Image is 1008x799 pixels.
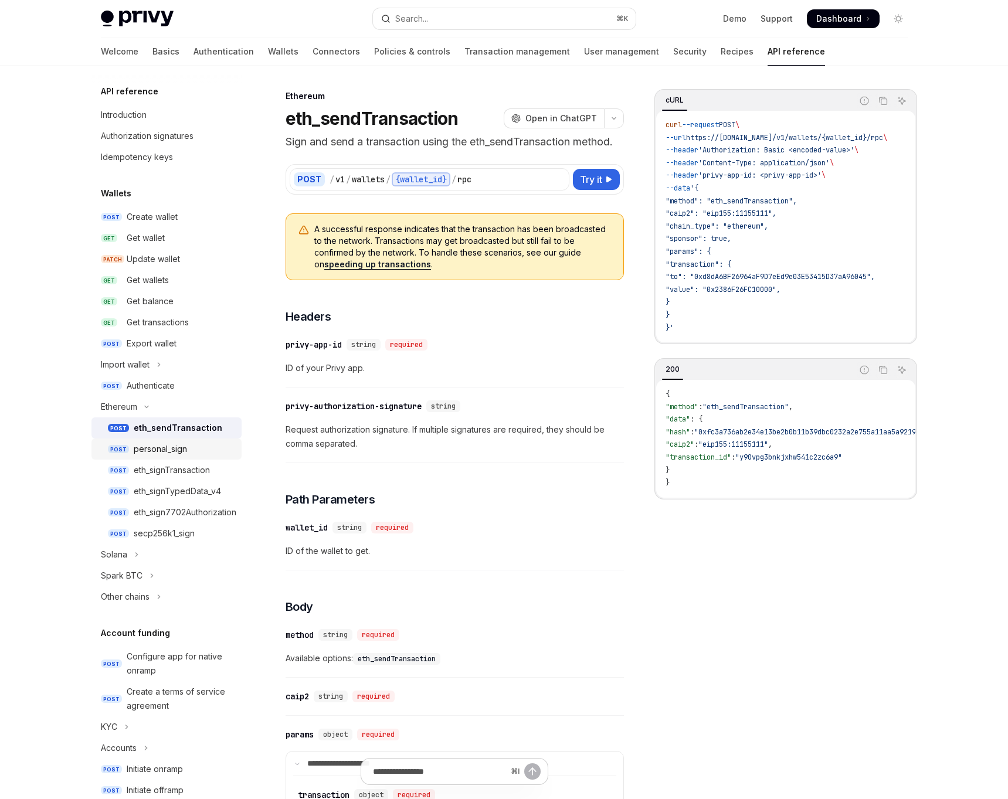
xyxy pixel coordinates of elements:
[268,38,298,66] a: Wallets
[335,174,345,185] div: v1
[101,765,122,774] span: POST
[464,38,570,66] a: Transaction management
[101,108,147,122] div: Introduction
[337,523,362,532] span: string
[91,375,242,396] a: POSTAuthenticate
[101,318,117,327] span: GET
[392,172,450,186] div: {wallet_id}
[101,569,142,583] div: Spark BTC
[91,681,242,716] a: POSTCreate a terms of service agreement
[854,145,858,155] span: \
[666,234,731,243] span: "sponsor": true,
[108,487,129,496] span: POST
[682,120,719,130] span: --request
[698,145,854,155] span: 'Authorization: Basic <encoded-value>'
[386,174,391,185] div: /
[666,196,797,206] span: "method": "eth_sendTransaction",
[690,414,702,424] span: : {
[101,382,122,390] span: POST
[91,333,242,354] a: POSTExport wallet
[666,427,690,437] span: "hash"
[690,183,698,193] span: '{
[127,762,183,776] div: Initiate onramp
[323,630,348,640] span: string
[108,424,129,433] span: POST
[357,729,399,740] div: required
[662,93,687,107] div: cURL
[395,12,428,26] div: Search...
[101,786,122,795] span: POST
[152,38,179,66] a: Basics
[357,629,399,641] div: required
[457,174,471,185] div: rpc
[883,133,887,142] span: \
[690,427,694,437] span: :
[127,273,169,287] div: Get wallets
[101,234,117,243] span: GET
[286,400,422,412] div: privy-authorization-signature
[91,396,242,417] button: Toggle Ethereum section
[134,526,195,540] div: secp256k1_sign
[108,529,129,538] span: POST
[666,260,731,269] span: "transaction": {
[101,358,150,372] div: Import wallet
[134,463,210,477] div: eth_signTransaction
[666,222,768,231] span: "chain_type": "ethereum",
[616,14,629,23] span: ⌘ K
[894,93,909,108] button: Ask AI
[666,171,698,180] span: --header
[452,174,456,185] div: /
[91,481,242,502] a: POSTeth_signTypedData_v4
[875,93,891,108] button: Copy the contents from the code block
[686,133,883,142] span: https://[DOMAIN_NAME]/v1/wallets/{wallet_id}/rpc
[666,323,674,332] span: }'
[694,440,698,449] span: :
[330,174,334,185] div: /
[91,438,242,460] a: POSTpersonal_sign
[286,361,624,375] span: ID of your Privy app.
[666,209,776,218] span: "caip2": "eip155:11155111",
[101,695,122,703] span: POST
[580,172,602,186] span: Try it
[662,362,683,376] div: 200
[698,158,830,168] span: 'Content-Type: application/json'
[666,402,698,412] span: "method"
[666,145,698,155] span: --header
[101,720,117,734] div: KYC
[127,210,178,224] div: Create wallet
[127,783,184,797] div: Initiate offramp
[666,297,670,307] span: }
[857,362,872,378] button: Report incorrect code
[666,120,682,130] span: curl
[101,626,170,640] h5: Account funding
[101,548,127,562] div: Solana
[127,379,175,393] div: Authenticate
[286,491,375,508] span: Path Parameters
[286,339,342,351] div: privy-app-id
[91,460,242,481] a: POSTeth_signTransaction
[352,691,395,702] div: required
[857,93,872,108] button: Report incorrect code
[286,308,331,325] span: Headers
[286,522,328,533] div: wallet_id
[666,440,694,449] span: "caip2"
[101,590,150,604] div: Other chains
[584,38,659,66] a: User management
[91,227,242,249] a: GETGet wallet
[286,423,624,451] span: Request authorization signature. If multiple signatures are required, they should be comma separa...
[101,255,124,264] span: PATCH
[698,440,768,449] span: "eip155:11155111"
[286,544,624,558] span: ID of the wallet to get.
[127,294,174,308] div: Get balance
[127,252,180,266] div: Update wallet
[286,90,624,102] div: Ethereum
[286,108,459,129] h1: eth_sendTransaction
[666,453,731,462] span: "transaction_id"
[101,129,194,143] div: Authorization signatures
[314,223,612,270] span: A successful response indicates that the transaction has been broadcasted to the network. Transac...
[666,158,698,168] span: --header
[134,421,222,435] div: eth_sendTransaction
[127,685,235,713] div: Create a terms of service agreement
[101,297,117,306] span: GET
[889,9,908,28] button: Toggle dark mode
